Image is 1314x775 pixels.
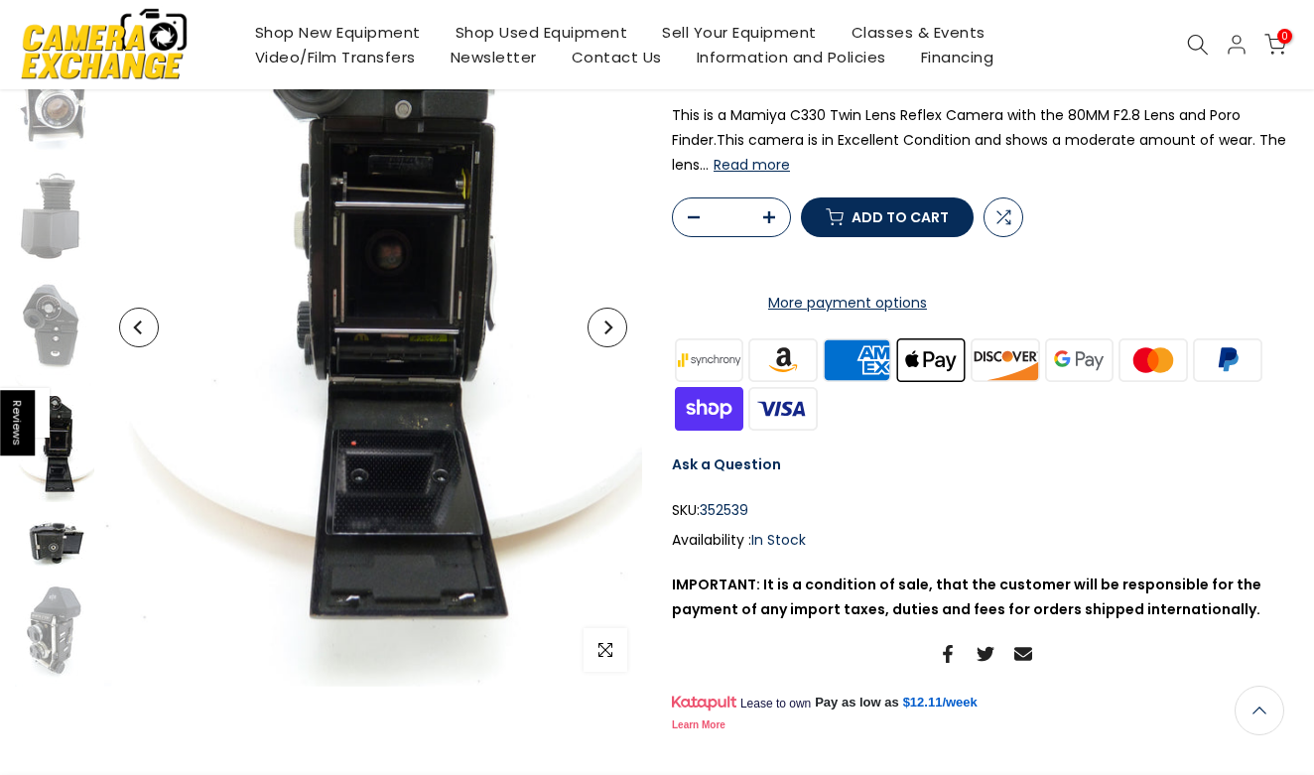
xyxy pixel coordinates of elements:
[672,103,1299,179] p: This is a Mamiya C330 Twin Lens Reflex Camera with the 80MM F2.8 Lens and Poro Finder.This camera...
[672,335,746,384] img: synchrony
[1117,335,1191,384] img: master
[645,20,835,45] a: Sell Your Equipment
[15,512,94,572] img: Mamiya C330 Camera Outfit with Poro Finder and 80MM f2.8 Lens Medium Format Equipment - Medium Fo...
[588,308,627,347] button: Next
[834,20,1002,45] a: Classes & Events
[15,49,94,155] img: Mamiya C330 Camera Outfit with Poro Finder and 80MM f2.8 Lens Medium Format Equipment - Medium Fo...
[237,20,438,45] a: Shop New Equipment
[903,694,978,711] a: $12.11/week
[119,308,159,347] button: Previous
[672,719,725,730] a: Learn More
[903,45,1011,69] a: Financing
[801,197,974,237] button: Add to cart
[438,20,645,45] a: Shop Used Equipment
[672,575,1261,619] strong: IMPORTANT: It is a condition of sale, that the customer will be responsible for the payment of an...
[1235,686,1284,735] a: Back to the top
[15,165,94,271] img: Mamiya C330 Camera Outfit with Poro Finder and 80MM f2.8 Lens Medium Format Equipment - Medium Fo...
[672,291,1023,316] a: More payment options
[1277,29,1292,44] span: 0
[751,530,806,550] span: In Stock
[15,396,94,502] img: Mamiya C330 Camera Outfit with Poro Finder and 80MM f2.8 Lens Medium Format Equipment - Medium Fo...
[820,335,894,384] img: american express
[894,335,969,384] img: apple pay
[815,694,899,711] span: Pay as low as
[746,384,821,433] img: visa
[679,45,903,69] a: Information and Policies
[1191,335,1265,384] img: paypal
[433,45,554,69] a: Newsletter
[700,498,748,523] span: 352539
[1264,34,1286,56] a: 0
[554,45,679,69] a: Contact Us
[672,498,1299,523] div: SKU:
[1042,335,1117,384] img: google pay
[672,384,746,433] img: shopify pay
[672,528,1299,553] div: Availability :
[237,45,433,69] a: Video/Film Transfers
[714,156,790,174] button: Read more
[746,335,821,384] img: amazon payments
[852,210,949,224] span: Add to cart
[1014,642,1032,666] a: Share on Email
[672,454,781,474] a: Ask a Question
[740,696,811,711] span: Lease to own
[969,335,1043,384] img: discover
[939,642,957,666] a: Share on Facebook
[977,642,994,666] a: Share on Twitter
[15,280,94,386] img: Mamiya C330 Camera Outfit with Poro Finder and 80MM f2.8 Lens Medium Format Equipment - Medium Fo...
[15,581,94,688] img: Mamiya C330 Camera Outfit with Poro Finder and 80MM f2.8 Lens Medium Format Equipment - Medium Fo...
